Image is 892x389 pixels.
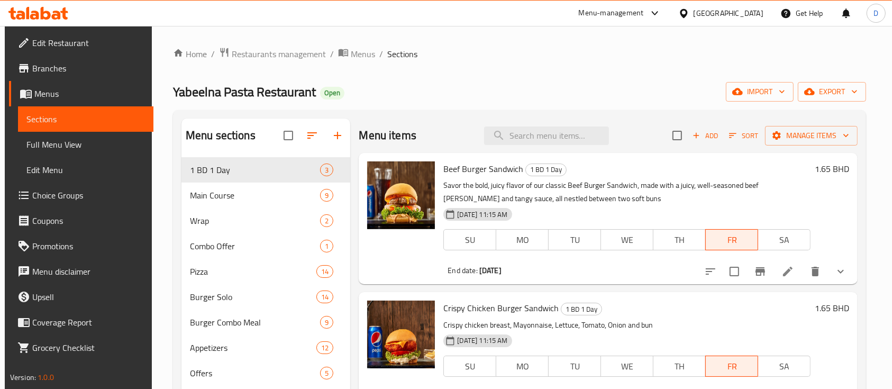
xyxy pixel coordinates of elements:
span: 14 [317,267,333,277]
button: MO [496,229,549,250]
span: MO [500,232,544,248]
span: Coverage Report [32,316,145,329]
p: Savor the bold, juicy flavor of our classic Beef Burger Sandwich, made with a juicy, well-seasone... [443,179,811,205]
div: items [320,189,333,202]
div: Combo Offer1 [181,233,351,259]
a: Upsell [9,284,154,310]
span: Restaurants management [232,48,326,60]
span: Burger Solo [190,291,316,303]
div: items [320,316,333,329]
input: search [484,126,609,145]
a: Restaurants management [219,47,326,61]
span: Menus [351,48,375,60]
span: WE [605,359,649,374]
a: Edit menu item [781,265,794,278]
span: Full Menu View [26,138,145,151]
span: Coupons [32,214,145,227]
span: TU [553,232,597,248]
div: 1 BD 1 Day [525,164,567,176]
a: Menu disclaimer [9,259,154,284]
span: Sections [26,113,145,125]
span: FR [710,359,754,374]
span: Branches [32,62,145,75]
span: SA [762,232,806,248]
span: 1 BD 1 Day [561,303,602,315]
button: delete [803,259,828,284]
div: Wrap2 [181,208,351,233]
button: Manage items [765,126,858,146]
span: Sort sections [299,123,325,148]
button: WE [600,229,653,250]
div: Pizza [190,265,316,278]
span: 2 [321,216,333,226]
button: TU [548,356,601,377]
div: items [316,341,333,354]
h6: 1.65 BHD [815,161,849,176]
div: [GEOGRAPHIC_DATA] [694,7,763,19]
span: 1 BD 1 Day [526,164,566,176]
a: Sections [18,106,154,132]
button: FR [705,356,758,377]
h2: Menu sections [186,128,256,143]
span: 1 BD 1 Day [190,164,320,176]
span: 9 [321,191,333,201]
span: Main Course [190,189,320,202]
div: items [320,367,333,379]
p: Crispy chicken breast, Mayonnaise, Lettuce, Tomato, Onion and bun [443,319,811,332]
span: Add [691,130,720,142]
span: Edit Restaurant [32,37,145,49]
button: FR [705,229,758,250]
div: 1 BD 1 Day3 [181,157,351,183]
span: Appetizers [190,341,316,354]
nav: breadcrumb [173,47,866,61]
span: 1 [321,241,333,251]
button: export [798,82,866,102]
span: Burger Combo Meal [190,316,320,329]
span: Select to update [723,260,745,283]
span: Wrap [190,214,320,227]
span: TU [553,359,597,374]
li: / [330,48,334,60]
a: Home [173,48,207,60]
span: Manage items [773,129,849,142]
a: Coverage Report [9,310,154,335]
button: sort-choices [698,259,723,284]
button: TH [653,356,706,377]
span: SU [448,359,492,374]
span: Sort items [722,128,765,144]
button: show more [828,259,853,284]
span: SU [448,232,492,248]
div: Burger Combo Meal9 [181,310,351,335]
div: 1 BD 1 Day [561,303,602,315]
a: Promotions [9,233,154,259]
button: WE [600,356,653,377]
span: Add item [688,128,722,144]
img: Beef Burger Sandwich [367,161,435,229]
a: Full Menu View [18,132,154,157]
span: Offers [190,367,320,379]
span: MO [500,359,544,374]
div: items [316,265,333,278]
button: Add section [325,123,350,148]
button: SU [443,229,496,250]
span: Beef Burger Sandwich [443,161,523,177]
span: End date: [448,264,477,277]
a: Grocery Checklist [9,335,154,360]
button: SA [758,356,811,377]
a: Edit Menu [18,157,154,183]
div: Main Course9 [181,183,351,208]
a: Edit Restaurant [9,30,154,56]
h2: Menu items [359,128,416,143]
div: Appetizers12 [181,335,351,360]
img: Crispy Chicken Burger Sandwich [367,301,435,368]
span: Version: [10,370,36,384]
span: TH [658,359,702,374]
span: export [806,85,858,98]
span: Edit Menu [26,164,145,176]
div: Menu-management [579,7,644,20]
button: Add [688,128,722,144]
span: [DATE] 11:15 AM [453,336,512,346]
